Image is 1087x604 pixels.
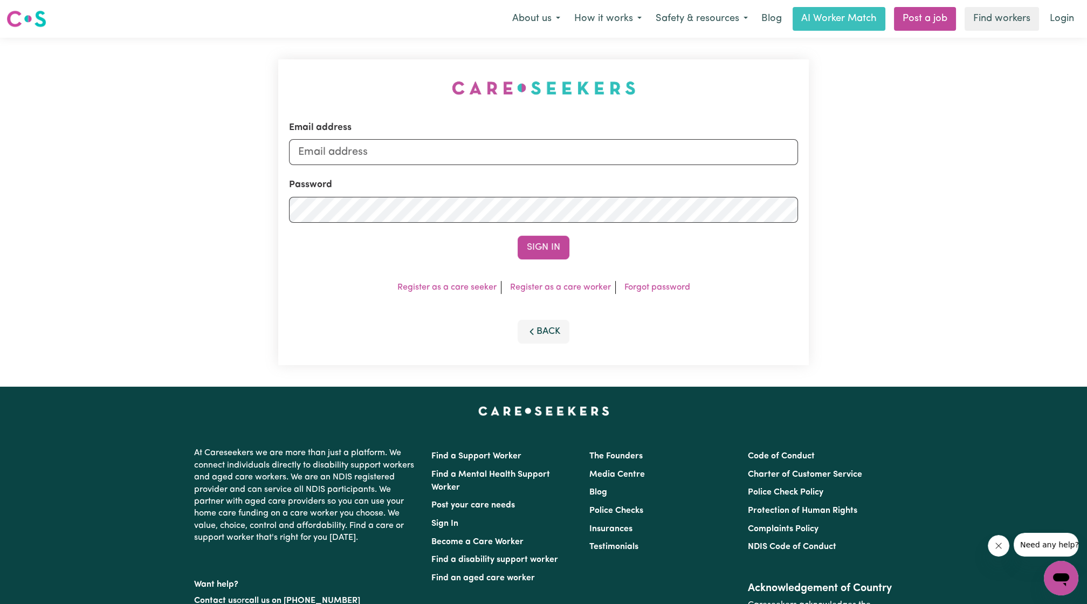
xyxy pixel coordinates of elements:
a: Forgot password [624,283,690,292]
a: Post a job [894,7,956,31]
a: Become a Care Worker [431,538,524,546]
p: At Careseekers we are more than just a platform. We connect individuals directly to disability su... [194,443,418,548]
a: Blog [589,488,607,497]
a: Charter of Customer Service [748,470,862,479]
a: AI Worker Match [793,7,885,31]
button: Sign In [518,236,569,259]
a: Register as a care seeker [397,283,497,292]
a: Protection of Human Rights [748,506,857,515]
label: Email address [289,121,352,135]
a: The Founders [589,452,643,461]
iframe: Button to launch messaging window [1044,561,1078,595]
img: Careseekers logo [6,9,46,29]
button: About us [505,8,567,30]
a: Find a Mental Health Support Worker [431,470,550,492]
a: Find workers [965,7,1039,31]
a: Police Check Policy [748,488,823,497]
a: Find an aged care worker [431,574,535,582]
a: Careseekers home page [478,406,609,415]
a: Complaints Policy [748,525,818,533]
a: Post your care needs [431,501,515,510]
a: Find a disability support worker [431,555,558,564]
iframe: Close message [988,535,1009,557]
button: How it works [567,8,649,30]
p: Want help? [194,574,418,591]
a: Insurances [589,525,632,533]
iframe: Message from company [1014,533,1078,557]
a: NDIS Code of Conduct [748,543,836,551]
h2: Acknowledgement of Country [748,582,893,595]
span: Need any help? [6,8,65,16]
a: Testimonials [589,543,638,551]
a: Sign In [431,519,458,528]
label: Password [289,178,332,192]
a: Police Checks [589,506,643,515]
a: Register as a care worker [510,283,611,292]
a: Login [1043,7,1081,31]
button: Back [518,320,569,344]
a: Careseekers logo [6,6,46,31]
a: Media Centre [589,470,645,479]
a: Find a Support Worker [431,452,521,461]
a: Code of Conduct [748,452,815,461]
a: Blog [755,7,788,31]
button: Safety & resources [649,8,755,30]
input: Email address [289,139,798,165]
